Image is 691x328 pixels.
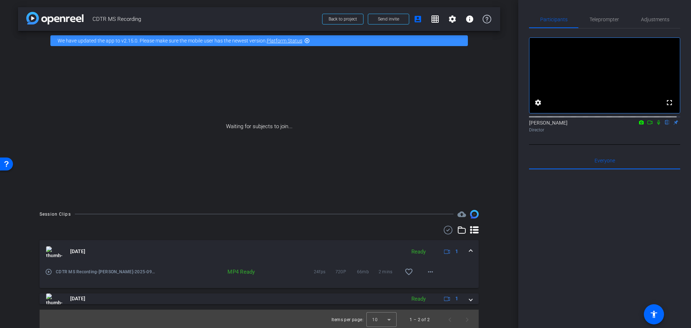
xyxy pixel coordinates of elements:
[304,38,310,44] mat-icon: highlight_off
[331,316,363,323] div: Items per page:
[414,15,422,23] mat-icon: account_box
[465,15,474,23] mat-icon: info
[40,263,479,288] div: thumb-nail[DATE]Ready1
[314,268,335,275] span: 24fps
[457,210,466,219] span: Destinations for your clips
[46,293,62,304] img: thumb-nail
[408,295,429,303] div: Ready
[40,240,479,263] mat-expansion-panel-header: thumb-nail[DATE]Ready1
[665,98,674,107] mat-icon: fullscreen
[641,17,669,22] span: Adjustments
[50,35,468,46] div: We have updated the app to v2.15.0. Please make sure the mobile user has the newest version.
[357,268,379,275] span: 66mb
[211,268,258,275] div: MP4 Ready
[408,248,429,256] div: Ready
[379,268,400,275] span: 2 mins
[455,295,458,302] span: 1
[410,316,430,323] div: 1 – 2 of 2
[590,17,619,22] span: Teleprompter
[663,119,672,125] mat-icon: flip
[56,268,156,275] span: CDTR MS Recording-[PERSON_NAME]-2025-09-04-09-39-12-682-1
[470,210,479,219] img: Session clips
[529,127,680,133] div: Director
[650,310,658,319] mat-icon: accessibility
[534,98,542,107] mat-icon: settings
[267,38,302,44] a: Platform Status
[335,268,357,275] span: 720P
[540,17,568,22] span: Participants
[405,268,413,276] mat-icon: favorite_border
[26,12,83,24] img: app-logo
[426,268,435,276] mat-icon: more_horiz
[18,50,500,203] div: Waiting for subjects to join...
[457,210,466,219] mat-icon: cloud_upload
[378,16,399,22] span: Send invite
[595,158,615,163] span: Everyone
[322,14,363,24] button: Back to project
[70,295,85,302] span: [DATE]
[40,293,479,304] mat-expansion-panel-header: thumb-nail[DATE]Ready1
[448,15,457,23] mat-icon: settings
[431,15,439,23] mat-icon: grid_on
[40,211,71,218] div: Session Clips
[46,246,62,257] img: thumb-nail
[455,248,458,255] span: 1
[529,119,680,133] div: [PERSON_NAME]
[45,268,52,275] mat-icon: play_circle_outline
[368,14,409,24] button: Send invite
[70,248,85,255] span: [DATE]
[92,12,318,26] span: CDTR MS Recording
[329,17,357,22] span: Back to project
